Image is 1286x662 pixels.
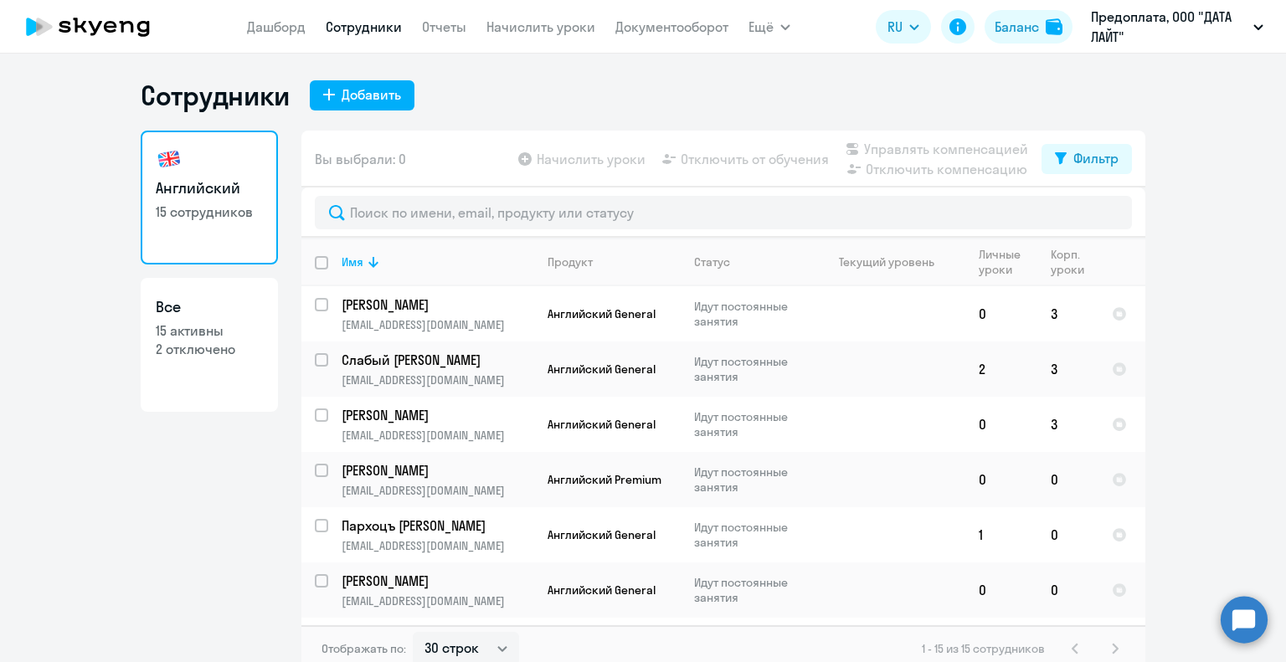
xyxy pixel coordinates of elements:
[156,340,263,358] p: 2 отключено
[1042,144,1132,174] button: Фильтр
[995,17,1039,37] div: Баланс
[548,306,656,321] span: Английский General
[342,254,363,269] div: Имя
[548,527,656,542] span: Английский General
[141,278,278,412] a: Все15 активны2 отключено
[342,406,531,424] p: [PERSON_NAME]
[342,85,401,105] div: Добавить
[342,572,533,590] a: [PERSON_NAME]
[548,417,656,432] span: Английский General
[887,17,903,37] span: RU
[694,299,809,329] p: Идут постоянные занятия
[141,131,278,264] a: Английский15 сотрудников
[326,18,402,35] a: Сотрудники
[342,572,531,590] p: [PERSON_NAME]
[342,461,531,480] p: [PERSON_NAME]
[548,362,656,377] span: Английский General
[1091,7,1247,47] p: Предоплата, ООО "ДАТА ЛАЙТ"
[156,146,183,172] img: english
[965,562,1037,618] td: 0
[342,372,533,387] p: [EMAIL_ADDRESS][DOMAIN_NAME]
[694,409,809,439] p: Идут постоянные занятия
[1037,507,1098,562] td: 0
[615,18,728,35] a: Документооборот
[694,354,809,384] p: Идут постоянные занятия
[156,296,263,318] h3: Все
[342,254,533,269] div: Имя
[422,18,466,35] a: Отчеты
[694,254,809,269] div: Статус
[979,247,1037,277] div: Личные уроки
[1037,397,1098,452] td: 3
[321,641,406,656] span: Отображать по:
[156,177,263,199] h3: Английский
[342,461,533,480] a: [PERSON_NAME]
[965,452,1037,507] td: 0
[965,341,1037,397] td: 2
[342,406,533,424] a: [PERSON_NAME]
[548,472,661,487] span: Английский Premium
[342,516,533,535] a: Пархоцъ [PERSON_NAME]
[486,18,595,35] a: Начислить уроки
[342,593,533,608] p: [EMAIL_ADDRESS][DOMAIN_NAME]
[342,351,531,369] p: Слабый [PERSON_NAME]
[141,79,290,112] h1: Сотрудники
[876,10,931,44] button: RU
[1083,7,1272,47] button: Предоплата, ООО "ДАТА ЛАЙТ"
[1037,341,1098,397] td: 3
[342,483,533,498] p: [EMAIL_ADDRESS][DOMAIN_NAME]
[156,203,263,221] p: 15 сотрудников
[548,254,680,269] div: Продукт
[965,286,1037,341] td: 0
[748,17,774,37] span: Ещё
[342,295,533,314] a: [PERSON_NAME]
[1046,18,1062,35] img: balance
[694,575,809,605] p: Идут постоянные занятия
[1051,247,1087,277] div: Корп. уроки
[965,507,1037,562] td: 1
[839,254,934,269] div: Текущий уровень
[342,428,533,443] p: [EMAIL_ADDRESS][DOMAIN_NAME]
[1073,148,1119,168] div: Фильтр
[342,317,533,332] p: [EMAIL_ADDRESS][DOMAIN_NAME]
[1037,452,1098,507] td: 0
[965,397,1037,452] td: 0
[694,520,809,550] p: Идут постоянные занятия
[315,196,1132,229] input: Поиск по имени, email, продукту или статусу
[979,247,1026,277] div: Личные уроки
[1037,562,1098,618] td: 0
[748,10,790,44] button: Ещё
[342,351,533,369] a: Слабый [PERSON_NAME]
[985,10,1073,44] button: Балансbalance
[315,149,406,169] span: Вы выбрали: 0
[1051,247,1098,277] div: Корп. уроки
[922,641,1045,656] span: 1 - 15 из 15 сотрудников
[156,321,263,340] p: 15 активны
[694,254,730,269] div: Статус
[310,80,414,110] button: Добавить
[823,254,964,269] div: Текущий уровень
[247,18,306,35] a: Дашборд
[694,464,809,495] p: Идут постоянные занятия
[342,516,531,535] p: Пархоцъ [PERSON_NAME]
[342,295,531,314] p: [PERSON_NAME]
[548,254,593,269] div: Продукт
[1037,286,1098,341] td: 3
[342,538,533,553] p: [EMAIL_ADDRESS][DOMAIN_NAME]
[548,582,656,598] span: Английский General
